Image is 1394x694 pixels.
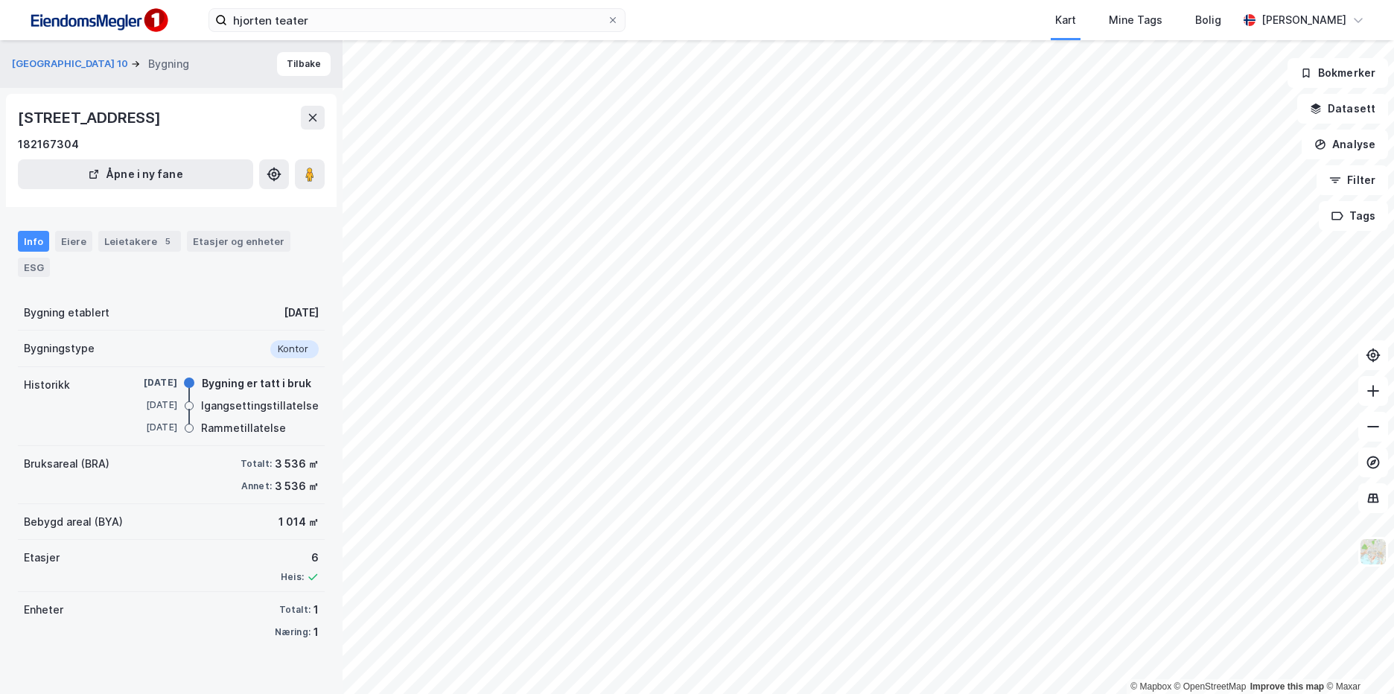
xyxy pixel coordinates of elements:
div: [STREET_ADDRESS] [18,106,164,130]
button: Bokmerker [1288,58,1388,88]
div: Heis: [281,571,304,583]
div: Rammetillatelse [201,419,286,437]
input: Søk på adresse, matrikkel, gårdeiere, leietakere eller personer [227,9,607,31]
div: 3 536 ㎡ [275,455,319,473]
div: Totalt: [279,604,311,616]
div: Eiere [55,231,92,252]
button: Åpne i ny fane [18,159,253,189]
div: Totalt: [241,458,272,470]
div: 3 536 ㎡ [275,477,319,495]
div: Bygning [148,55,189,73]
div: [DATE] [284,304,319,322]
div: 6 [281,549,319,567]
div: 1 [314,623,319,641]
div: Bolig [1195,11,1221,29]
div: [DATE] [118,398,177,412]
div: Næring: [275,626,311,638]
img: F4PB6Px+NJ5v8B7XTbfpPpyloAAAAASUVORK5CYII= [24,4,173,37]
div: 182167304 [18,136,79,153]
div: Bebygd areal (BYA) [24,513,123,531]
div: Historikk [24,376,70,394]
div: Etasjer [24,549,60,567]
div: [PERSON_NAME] [1261,11,1346,29]
div: Igangsettingstillatelse [201,397,319,415]
div: ESG [18,258,50,277]
div: 1 [314,601,319,619]
div: Kontrollprogram for chat [1320,623,1394,694]
div: Leietakere [98,231,181,252]
div: [DATE] [118,376,177,389]
a: Improve this map [1250,681,1324,692]
div: Bygning etablert [24,304,109,322]
div: [DATE] [118,421,177,434]
div: 5 [160,234,175,249]
div: Bruksareal (BRA) [24,455,109,473]
div: Annet: [241,480,272,492]
div: 1 014 ㎡ [279,513,319,531]
a: OpenStreetMap [1174,681,1247,692]
button: Datasett [1297,94,1388,124]
iframe: Chat Widget [1320,623,1394,694]
button: Tilbake [277,52,331,76]
div: Bygning er tatt i bruk [202,375,311,392]
img: Z [1359,538,1387,566]
button: Tags [1319,201,1388,231]
div: Info [18,231,49,252]
div: Kart [1055,11,1076,29]
div: Mine Tags [1109,11,1162,29]
button: Analyse [1302,130,1388,159]
button: Filter [1317,165,1388,195]
button: [GEOGRAPHIC_DATA] 10 [12,57,131,71]
a: Mapbox [1130,681,1171,692]
div: Etasjer og enheter [193,235,284,248]
div: Enheter [24,601,63,619]
div: Bygningstype [24,340,95,357]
